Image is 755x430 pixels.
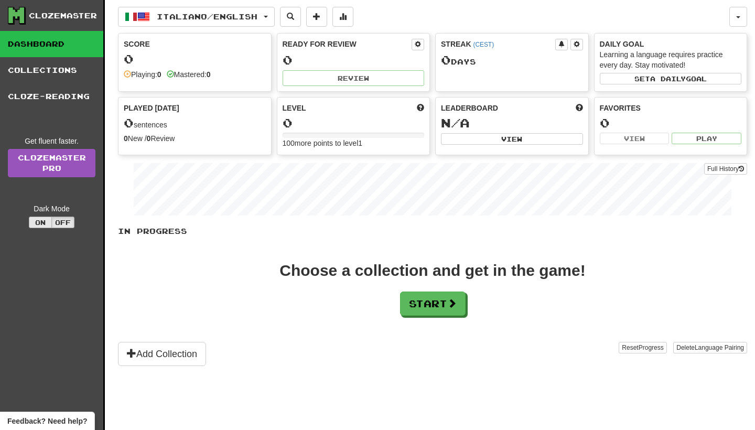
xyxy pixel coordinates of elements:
[600,133,670,144] button: View
[441,39,555,49] div: Streak
[157,12,257,21] span: Italiano / English
[167,69,211,80] div: Mastered:
[29,10,97,21] div: Clozemaster
[124,39,266,49] div: Score
[124,116,266,130] div: sentences
[600,103,742,113] div: Favorites
[124,52,266,66] div: 0
[639,344,664,351] span: Progress
[118,342,206,366] button: Add Collection
[417,103,424,113] span: Score more points to level up
[600,116,742,130] div: 0
[400,292,466,316] button: Start
[332,7,353,27] button: More stats
[619,342,666,353] button: ResetProgress
[441,133,583,145] button: View
[283,39,412,49] div: Ready for Review
[279,263,585,278] div: Choose a collection and get in the game!
[124,134,128,143] strong: 0
[280,7,301,27] button: Search sentences
[29,217,52,228] button: On
[704,163,747,175] button: Full History
[441,103,498,113] span: Leaderboard
[283,116,425,130] div: 0
[118,7,275,27] button: Italiano/English
[124,103,179,113] span: Played [DATE]
[8,149,95,177] a: ClozemasterPro
[600,49,742,70] div: Learning a language requires practice every day. Stay motivated!
[147,134,151,143] strong: 0
[283,53,425,67] div: 0
[600,39,742,49] div: Daily Goal
[8,136,95,146] div: Get fluent faster.
[576,103,583,113] span: This week in points, UTC
[283,138,425,148] div: 100 more points to level 1
[124,133,266,144] div: New / Review
[695,344,744,351] span: Language Pairing
[118,226,747,236] p: In Progress
[51,217,74,228] button: Off
[7,416,87,426] span: Open feedback widget
[207,70,211,79] strong: 0
[441,52,451,67] span: 0
[306,7,327,27] button: Add sentence to collection
[650,75,686,82] span: a daily
[672,133,741,144] button: Play
[124,69,161,80] div: Playing:
[283,103,306,113] span: Level
[124,115,134,130] span: 0
[8,203,95,214] div: Dark Mode
[473,41,494,48] a: (CEST)
[673,342,747,353] button: DeleteLanguage Pairing
[283,70,425,86] button: Review
[157,70,161,79] strong: 0
[441,53,583,67] div: Day s
[600,73,742,84] button: Seta dailygoal
[441,115,470,130] span: N/A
